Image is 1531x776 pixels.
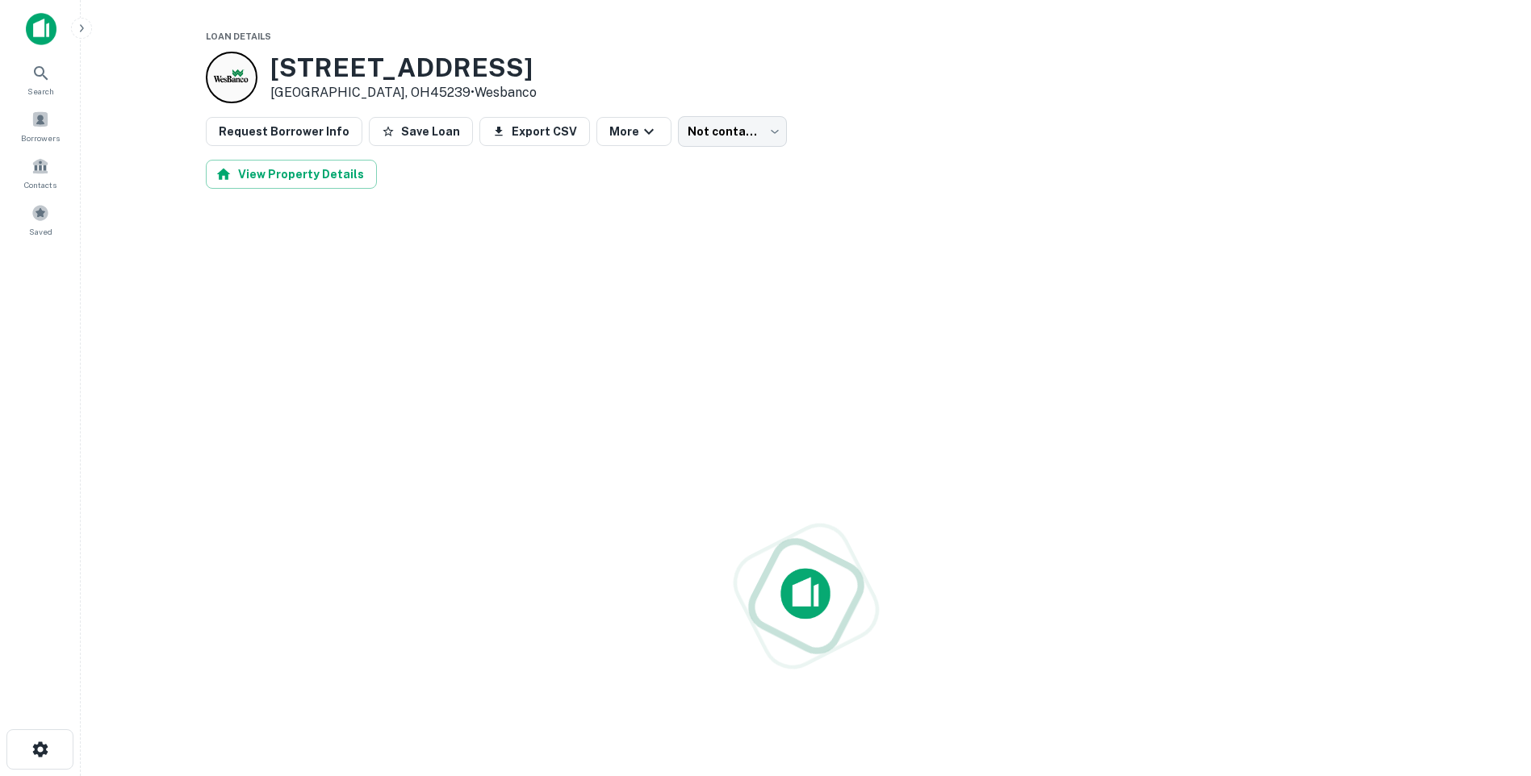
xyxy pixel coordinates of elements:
[270,52,537,83] h3: [STREET_ADDRESS]
[475,85,537,100] a: Wesbanco
[596,117,671,146] button: More
[206,31,271,41] span: Loan Details
[5,151,76,194] a: Contacts
[5,104,76,148] a: Borrowers
[479,117,590,146] button: Export CSV
[27,85,54,98] span: Search
[5,57,76,101] a: Search
[26,13,56,45] img: capitalize-icon.png
[270,83,537,102] p: [GEOGRAPHIC_DATA], OH45239 •
[206,117,362,146] button: Request Borrower Info
[1450,647,1531,724] iframe: Chat Widget
[678,116,787,147] div: Not contacted
[206,160,377,189] button: View Property Details
[21,131,60,144] span: Borrowers
[24,178,56,191] span: Contacts
[369,117,473,146] button: Save Loan
[5,198,76,241] a: Saved
[29,225,52,238] span: Saved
